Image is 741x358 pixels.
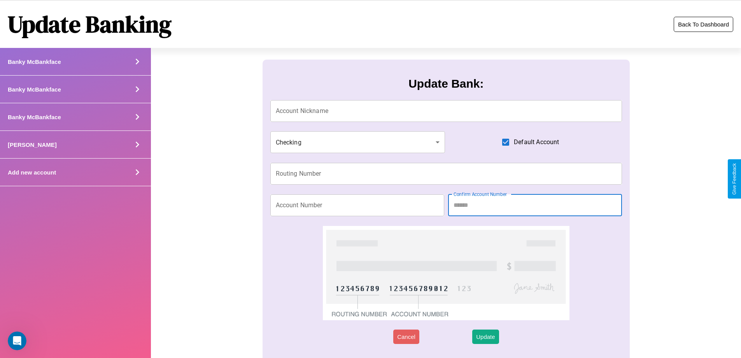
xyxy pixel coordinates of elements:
[472,330,499,344] button: Update
[514,138,559,147] span: Default Account
[732,163,737,195] div: Give Feedback
[454,191,507,198] label: Confirm Account Number
[8,114,61,120] h4: Banky McBankface
[8,332,26,350] iframe: Intercom live chat
[393,330,419,344] button: Cancel
[323,226,569,320] img: check
[8,141,57,148] h4: [PERSON_NAME]
[8,58,61,65] h4: Banky McBankface
[8,8,172,40] h1: Update Banking
[408,77,483,90] h3: Update Bank:
[674,17,733,32] button: Back To Dashboard
[8,86,61,93] h4: Banky McBankface
[8,169,56,176] h4: Add new account
[270,131,445,153] div: Checking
